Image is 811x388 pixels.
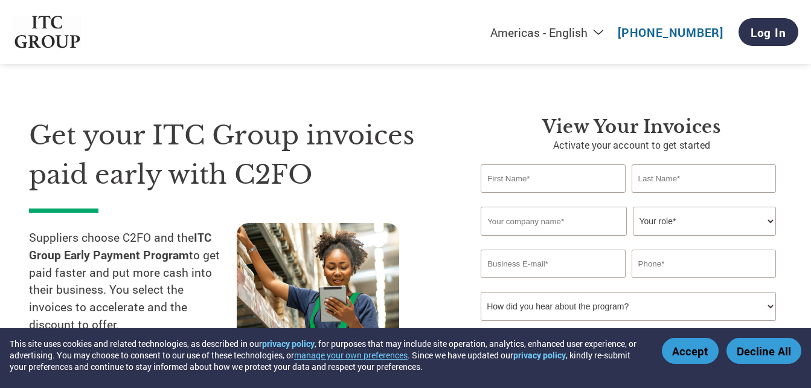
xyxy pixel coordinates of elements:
[13,16,82,49] img: ITC Group
[294,349,408,361] button: manage your own preferences
[513,349,566,361] a: privacy policy
[633,207,776,236] select: Title/Role
[481,250,625,278] input: Invalid Email format
[481,237,776,245] div: Invalid company name or company name is too long
[10,338,644,372] div: This site uses cookies and related technologies, as described in our , for purposes that may incl...
[632,194,776,202] div: Invalid last name or last name is too long
[726,338,801,364] button: Decline All
[481,279,625,287] div: Inavlid Email Address
[632,279,776,287] div: Inavlid Phone Number
[662,338,719,364] button: Accept
[481,164,625,193] input: First Name*
[618,25,723,40] a: [PHONE_NUMBER]
[632,250,776,278] input: Phone*
[481,194,625,202] div: Invalid first name or first name is too long
[29,116,444,194] h1: Get your ITC Group invoices paid early with C2FO
[29,230,211,262] strong: ITC Group Early Payment Program
[29,229,237,334] p: Suppliers choose C2FO and the to get paid faster and put more cash into their business. You selec...
[262,338,315,349] a: privacy policy
[739,18,798,46] a: Log In
[237,223,399,342] img: supply chain worker
[481,116,782,138] h3: View Your Invoices
[481,327,782,352] p: By clicking "Activate Account" you agree to C2FO's and
[632,164,776,193] input: Last Name*
[481,207,627,236] input: Your company name*
[481,138,782,152] p: Activate your account to get started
